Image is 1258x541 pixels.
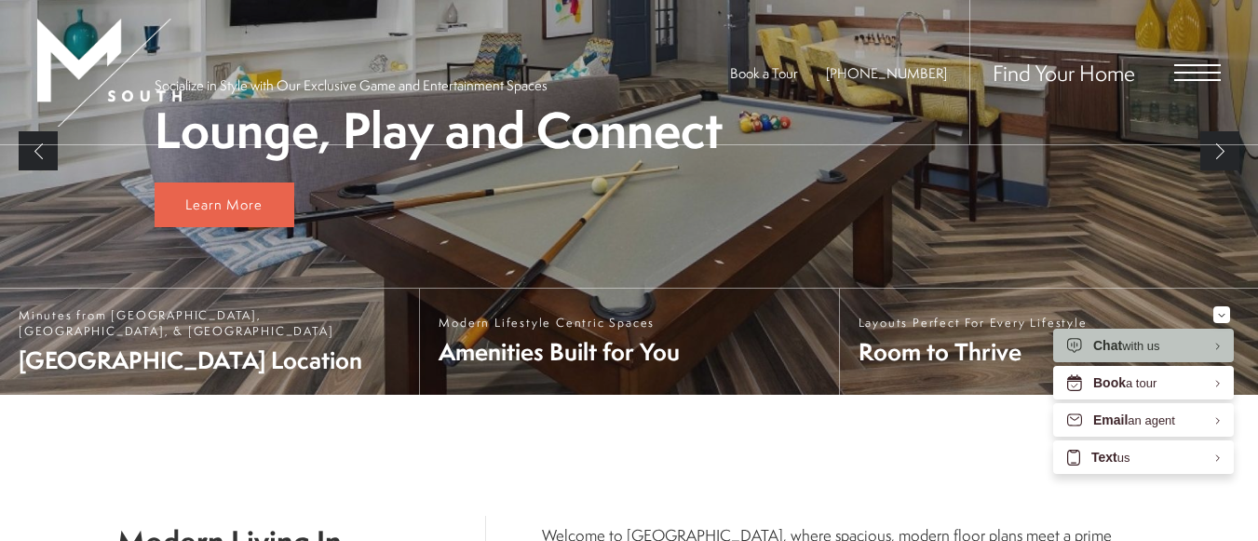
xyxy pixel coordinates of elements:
span: [GEOGRAPHIC_DATA] Location [19,344,400,376]
button: Open Menu [1174,64,1221,81]
span: Modern Lifestyle Centric Spaces [439,315,680,331]
span: Layouts Perfect For Every Lifestyle [859,315,1088,331]
a: Next [1200,131,1239,170]
span: Learn More [185,195,263,214]
a: Book a Tour [730,63,798,83]
span: Room to Thrive [859,335,1088,368]
span: Minutes from [GEOGRAPHIC_DATA], [GEOGRAPHIC_DATA], & [GEOGRAPHIC_DATA] [19,307,400,339]
a: Layouts Perfect For Every Lifestyle [839,289,1258,395]
a: Learn More [155,183,294,227]
img: MSouth [37,19,182,127]
a: Call Us at 813-570-8014 [826,63,947,83]
a: Modern Lifestyle Centric Spaces [419,289,838,395]
span: [PHONE_NUMBER] [826,63,947,83]
span: Amenities Built for You [439,335,680,368]
a: Find Your Home [993,58,1135,88]
a: Previous [19,131,58,170]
